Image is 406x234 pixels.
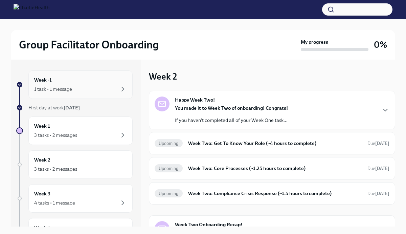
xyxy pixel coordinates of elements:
strong: [DATE] [375,141,389,146]
div: 1 task • 1 message [34,86,72,92]
span: Due [367,191,389,196]
h2: Group Facilitator Onboarding [19,38,159,51]
strong: You made it to Week Two of onboarding! Congrats! [175,105,288,111]
strong: [DATE] [64,105,80,111]
a: Week 34 tasks • 1 message [16,184,133,213]
h6: Week 4 [34,224,51,231]
span: September 1st, 2025 10:00 [367,140,389,147]
p: If you haven't completed all of your Week One task... [175,117,288,124]
h6: Week Two: Get To Know Your Role (~4 hours to complete) [188,140,362,147]
a: UpcomingWeek Two: Compliance Crisis Response (~1.5 hours to complete)Due[DATE] [155,188,389,199]
h6: Week 3 [34,190,50,197]
strong: Happy Week Two! [175,97,215,103]
a: UpcomingWeek Two: Get To Know Your Role (~4 hours to complete)Due[DATE] [155,138,389,149]
h6: Week 1 [34,122,50,130]
h3: Week 2 [149,70,177,83]
h6: Week Two: Compliance Crisis Response (~1.5 hours to complete) [188,190,362,197]
span: Upcoming [155,191,183,196]
span: Upcoming [155,141,183,146]
a: First day at work[DATE] [16,104,133,111]
span: Due [367,141,389,146]
div: 3 tasks • 2 messages [34,166,77,172]
div: 3 tasks • 2 messages [34,132,77,139]
a: Week -11 task • 1 message [16,70,133,99]
a: Week 23 tasks • 2 messages [16,150,133,179]
h3: 0% [374,39,387,51]
h6: Week -1 [34,76,52,84]
span: Upcoming [155,166,183,171]
strong: Week Two Onboarding Recap! [175,221,242,228]
span: First day at work [28,105,80,111]
h6: Week Two: Core Processes (~1.25 hours to complete) [188,165,362,172]
strong: My progress [301,39,328,45]
div: 4 tasks • 1 message [34,199,75,206]
strong: [DATE] [375,191,389,196]
a: UpcomingWeek Two: Core Processes (~1.25 hours to complete)Due[DATE] [155,163,389,174]
img: CharlieHealth [14,4,49,15]
a: Week 13 tasks • 2 messages [16,116,133,145]
span: September 1st, 2025 10:00 [367,190,389,197]
h6: Week 2 [34,156,50,164]
span: Due [367,166,389,171]
span: September 1st, 2025 10:00 [367,165,389,172]
strong: [DATE] [375,166,389,171]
